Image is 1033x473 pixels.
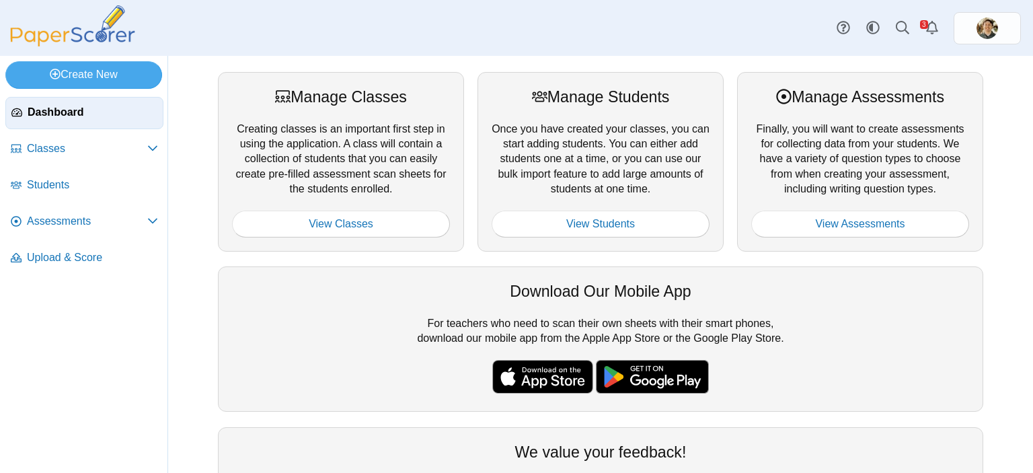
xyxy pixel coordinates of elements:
div: Manage Students [492,86,710,108]
a: View Assessments [751,211,969,238]
a: Create New [5,61,162,88]
img: ps.sHInGLeV98SUTXet [977,17,998,39]
a: Classes [5,133,163,166]
span: Assessments [27,214,147,229]
a: Upload & Score [5,242,163,275]
div: Manage Assessments [751,86,969,108]
span: Classes [27,141,147,156]
div: Finally, you will want to create assessments for collecting data from your students. We have a va... [737,72,983,252]
a: ps.sHInGLeV98SUTXet [954,12,1021,44]
a: Assessments [5,206,163,238]
a: Dashboard [5,97,163,129]
div: Creating classes is an important first step in using the application. A class will contain a coll... [218,72,464,252]
span: Dashboard [28,105,157,120]
a: View Students [492,211,710,238]
span: Students [27,178,158,192]
img: apple-store-badge.svg [492,360,593,394]
a: Alerts [917,13,947,43]
div: We value your feedback! [232,441,969,463]
div: For teachers who need to scan their own sheets with their smart phones, download our mobile app f... [218,266,983,412]
div: Manage Classes [232,86,450,108]
div: Once you have created your classes, you can start adding students. You can either add students on... [477,72,724,252]
div: Download Our Mobile App [232,281,969,302]
img: google-play-badge.png [596,360,709,394]
a: PaperScorer [5,37,140,48]
span: Upload & Score [27,250,158,265]
img: PaperScorer [5,5,140,46]
a: View Classes [232,211,450,238]
span: Michael Wright [977,17,998,39]
a: Students [5,170,163,202]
